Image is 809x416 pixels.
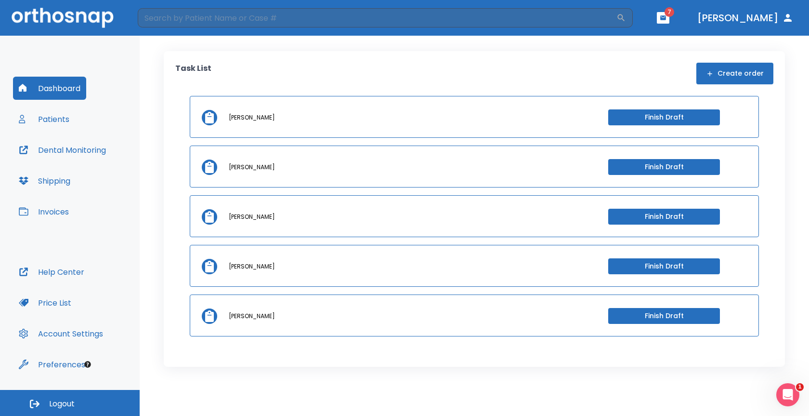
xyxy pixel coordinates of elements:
button: Finish Draft [608,308,720,324]
button: Finish Draft [608,109,720,125]
button: Shipping [13,169,76,192]
button: Help Center [13,260,90,283]
button: Finish Draft [608,209,720,225]
button: Price List [13,291,77,314]
span: 7 [665,7,674,17]
span: Logout [49,399,75,409]
p: [PERSON_NAME] [229,113,275,122]
button: Preferences [13,353,91,376]
p: [PERSON_NAME] [229,262,275,271]
img: Orthosnap [12,8,114,27]
button: Create order [696,63,773,84]
p: [PERSON_NAME] [229,163,275,172]
p: [PERSON_NAME] [229,312,275,321]
p: [PERSON_NAME] [229,213,275,221]
button: Account Settings [13,322,109,345]
p: Task List [175,63,211,84]
button: Patients [13,107,75,131]
button: Invoices [13,200,75,223]
iframe: Intercom live chat [776,383,799,406]
button: Finish Draft [608,258,720,274]
button: Finish Draft [608,159,720,175]
span: 1 [796,383,804,391]
div: Tooltip anchor [83,360,92,369]
button: [PERSON_NAME] [693,9,797,27]
button: Dashboard [13,77,86,100]
button: Dental Monitoring [13,138,112,161]
input: Search by Patient Name or Case # [138,8,616,27]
